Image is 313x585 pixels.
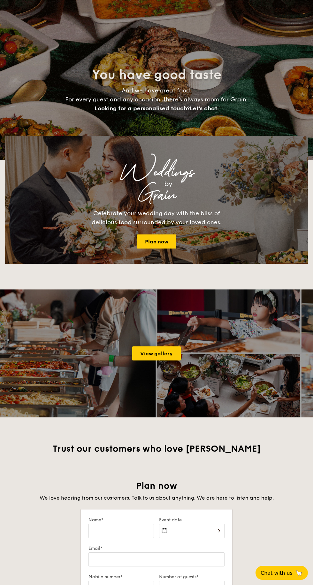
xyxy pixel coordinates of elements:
div: Grain [34,190,279,201]
div: Loading menus magically... [5,130,308,136]
label: Event date [159,517,225,523]
span: We love hearing from our customers. Talk to us about anything. We are here to listen and help. [40,495,274,501]
div: Celebrate your wedding day with the bliss of delicious food surrounded by your loved ones. [85,209,228,227]
a: View gallery [132,346,181,360]
span: Let's chat. [190,105,219,112]
button: Chat with us🦙 [256,566,308,580]
label: Name* [88,517,154,523]
span: Chat with us [261,570,293,576]
label: Email* [88,546,225,551]
label: Mobile number* [88,574,154,580]
h2: Trust our customers who love [PERSON_NAME] [34,443,279,455]
label: Number of guests* [159,574,225,580]
div: Weddings [34,167,279,178]
span: 🦙 [295,569,303,577]
div: by [57,178,279,190]
span: Plan now [136,480,177,491]
a: Plan now [137,234,176,249]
